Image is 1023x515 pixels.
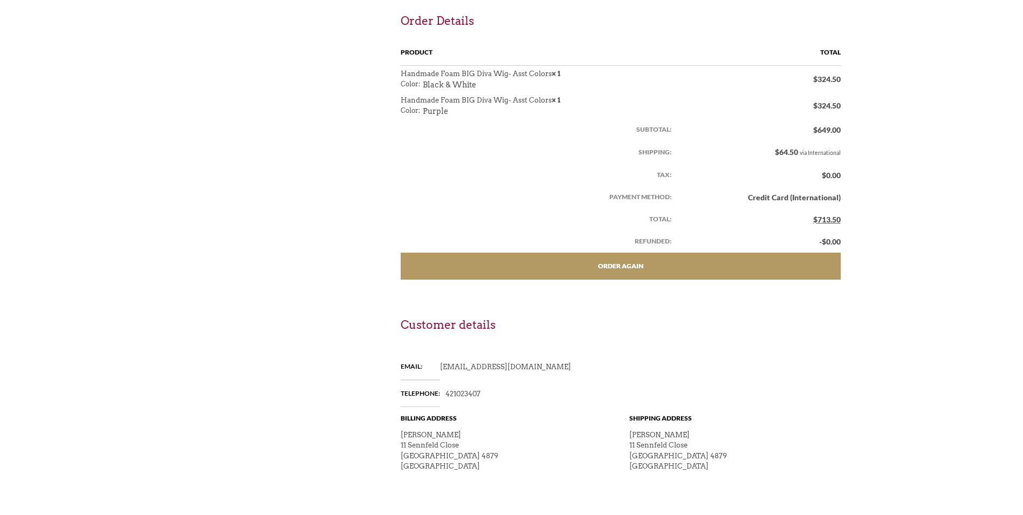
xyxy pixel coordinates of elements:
th: Product [401,39,682,66]
small: via International [800,150,841,156]
bdi: 324.50 [813,101,841,110]
h2: Order Details [401,13,841,39]
address: [PERSON_NAME] 11 Sennfeld Close [GEOGRAPHIC_DATA] 4879 [GEOGRAPHIC_DATA] [401,430,612,472]
strong: × 1 [552,96,560,104]
bdi: 324.50 [813,74,841,84]
span: $ [813,215,818,224]
span: $ [822,171,826,180]
th: Shipping: [401,141,682,164]
span: $ [813,74,818,84]
td: Handmade Foam BIG Diva Wig- Asst Colors [401,92,682,119]
a: Order again [401,253,841,280]
th: Refunded: [401,231,682,253]
bdi: 649.00 [813,125,841,134]
address: [PERSON_NAME] 11 Sennfeld Close [GEOGRAPHIC_DATA] 4879 [GEOGRAPHIC_DATA] [629,430,841,472]
bdi: 64.50 [775,147,798,157]
p: Purple [401,105,677,129]
bdi: 0.00 [822,237,841,246]
td: - [682,231,841,253]
th: Total: [401,208,682,231]
span: $ [813,101,818,110]
th: Telephone: [401,380,440,407]
dt: Color: [401,105,420,116]
th: Email: [401,354,440,380]
th: Total [682,39,841,66]
td: 421023407 [440,380,571,407]
td: Credit Card (International) [682,186,841,208]
h2: Customer details [401,317,841,343]
dt: Color: [401,79,420,90]
th: Tax: [401,164,682,186]
th: Subtotal: [401,119,682,141]
th: Payment method: [401,186,682,208]
td: Handmade Foam BIG Diva Wig- Asst Colors [401,66,682,92]
td: [EMAIL_ADDRESS][DOMAIN_NAME] [440,354,571,380]
h3: Shipping Address [629,407,692,430]
bdi: 0.00 [822,171,841,180]
bdi: 713.50 [813,215,841,224]
span: $ [822,237,826,246]
h3: Billing Address [401,407,457,430]
span: $ [813,125,818,134]
strong: × 1 [552,70,560,78]
p: Black & White [401,79,677,103]
span: $ [775,147,779,157]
